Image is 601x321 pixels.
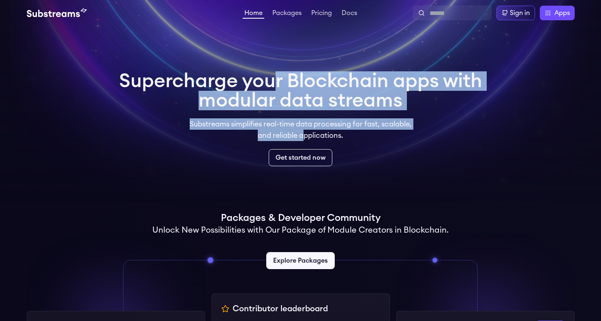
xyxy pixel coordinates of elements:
[340,10,359,18] a: Docs
[510,8,530,18] div: Sign in
[221,212,381,225] h1: Packages & Developer Community
[310,10,334,18] a: Pricing
[27,8,87,18] img: Substream's logo
[269,149,332,166] a: Get started now
[152,225,449,236] h2: Unlock New Possibilities with Our Package of Module Creators in Blockchain.
[554,8,570,18] span: Apps
[243,10,264,19] a: Home
[266,252,335,269] a: Explore Packages
[119,71,482,110] h1: Supercharge your Blockchain apps with modular data streams
[184,118,417,141] p: Substreams simplifies real-time data processing for fast, scalable, and reliable applications.
[496,6,535,20] a: Sign in
[271,10,303,18] a: Packages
